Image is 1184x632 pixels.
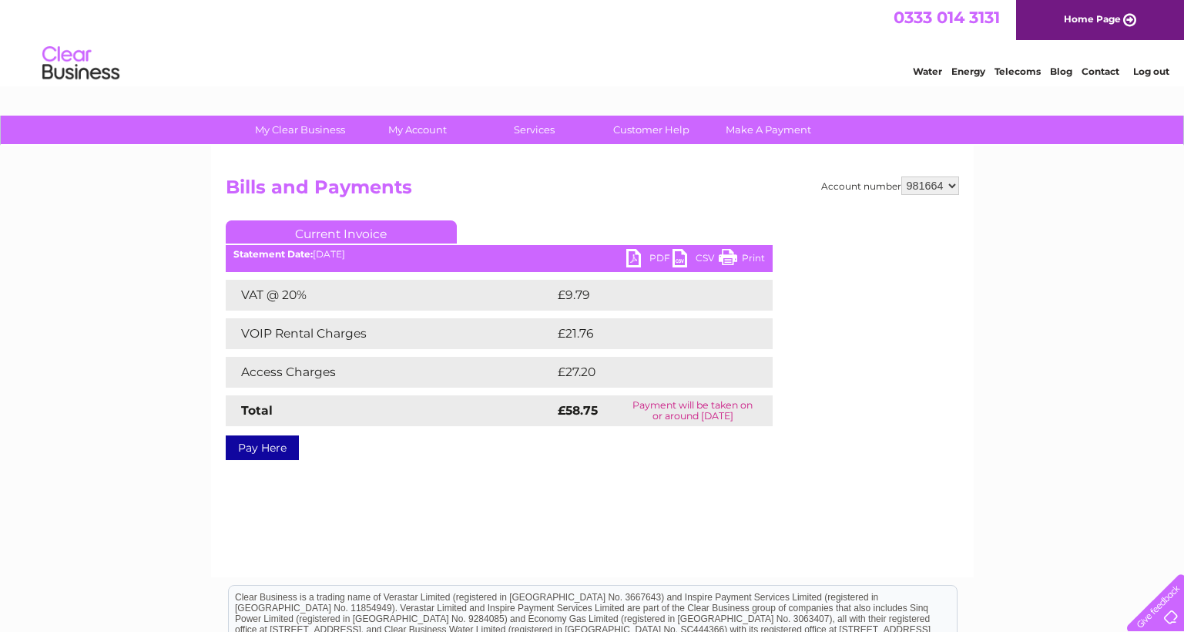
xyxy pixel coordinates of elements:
[951,66,985,77] a: Energy
[626,249,672,271] a: PDF
[558,403,598,418] strong: £58.75
[554,357,741,388] td: £27.20
[354,116,481,144] a: My Account
[994,66,1041,77] a: Telecoms
[821,176,959,195] div: Account number
[471,116,598,144] a: Services
[226,220,457,244] a: Current Invoice
[1133,66,1169,77] a: Log out
[226,249,773,260] div: [DATE]
[226,435,299,460] a: Pay Here
[894,8,1000,27] a: 0333 014 3131
[236,116,364,144] a: My Clear Business
[233,248,313,260] b: Statement Date:
[672,249,719,271] a: CSV
[226,280,554,311] td: VAT @ 20%
[588,116,715,144] a: Customer Help
[913,66,942,77] a: Water
[241,403,273,418] strong: Total
[1082,66,1119,77] a: Contact
[226,318,554,349] td: VOIP Rental Charges
[226,176,959,206] h2: Bills and Payments
[705,116,832,144] a: Make A Payment
[226,357,554,388] td: Access Charges
[554,280,737,311] td: £9.79
[229,8,957,75] div: Clear Business is a trading name of Verastar Limited (registered in [GEOGRAPHIC_DATA] No. 3667643...
[42,40,120,87] img: logo.png
[719,249,765,271] a: Print
[554,318,740,349] td: £21.76
[1050,66,1072,77] a: Blog
[613,395,773,426] td: Payment will be taken on or around [DATE]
